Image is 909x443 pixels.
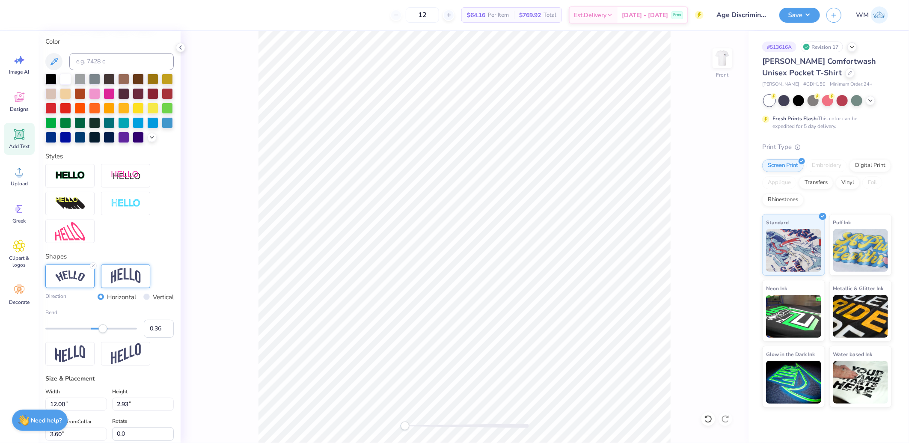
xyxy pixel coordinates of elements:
div: Front [716,71,729,79]
strong: Need help? [31,416,62,425]
div: Applique [762,176,796,189]
img: Free Distort [55,222,85,241]
div: Revision 17 [801,42,843,52]
img: Puff Ink [833,229,888,272]
span: $64.16 [467,11,485,20]
label: Distance from Collar [45,416,92,427]
span: # GDH150 [803,81,826,88]
div: This color can be expedited for 5 day delivery. [772,115,878,130]
input: e.g. 7428 c [69,53,174,70]
label: Rotate [112,416,127,426]
label: Height [112,387,128,397]
div: Rhinestones [762,193,804,206]
a: WM [852,6,892,24]
span: [DATE] - [DATE] [622,11,668,20]
label: Direction [45,292,66,302]
img: Arc [55,271,85,282]
label: Horizontal [107,292,137,302]
span: Glow in the Dark Ink [766,350,815,359]
span: Free [673,12,681,18]
img: Neon Ink [766,295,821,338]
span: Standard [766,218,789,227]
img: Standard [766,229,821,272]
span: Metallic & Glitter Ink [833,284,884,293]
span: Minimum Order: 24 + [830,81,873,88]
input: – – [406,7,439,23]
img: Shadow [111,170,141,181]
label: Shapes [45,252,67,262]
span: Image AI [9,68,30,75]
img: Glow in the Dark Ink [766,361,821,404]
span: Per Item [488,11,509,20]
div: # 513616A [762,42,796,52]
span: Neon Ink [766,284,787,293]
img: Negative Space [111,199,141,208]
img: Metallic & Glitter Ink [833,295,888,338]
div: Embroidery [806,159,847,172]
span: Est. Delivery [574,11,606,20]
label: Width [45,387,60,397]
span: $769.92 [519,11,541,20]
span: WM [856,10,869,20]
span: Puff Ink [833,218,851,227]
div: Accessibility label [98,324,107,333]
img: Front [714,50,731,67]
img: Stroke [55,171,85,181]
label: Color [45,37,174,47]
span: [PERSON_NAME] [762,81,799,88]
strong: Fresh Prints Flash: [772,115,818,122]
span: Clipart & logos [5,255,33,268]
label: Bend [45,309,174,316]
div: Vinyl [836,176,860,189]
img: Flag [55,345,85,362]
div: Screen Print [762,159,804,172]
div: Transfers [799,176,833,189]
span: Decorate [9,299,30,306]
span: Greek [13,217,26,224]
div: Foil [862,176,882,189]
div: Accessibility label [401,422,409,430]
span: Upload [11,180,28,187]
img: Arch [111,268,141,284]
div: Digital Print [850,159,891,172]
button: Save [779,8,820,23]
span: Total [544,11,556,20]
span: [PERSON_NAME] Comfortwash Unisex Pocket T-Shirt [762,56,876,78]
div: Size & Placement [45,374,174,383]
input: Untitled Design [710,6,773,24]
span: Designs [10,106,29,113]
label: Vertical [153,292,174,302]
img: Wilfredo Manabat [871,6,888,24]
img: Water based Ink [833,361,888,404]
span: Add Text [9,143,30,150]
img: Rise [111,343,141,364]
img: 3D Illusion [55,197,85,211]
label: Styles [45,152,63,161]
span: Water based Ink [833,350,873,359]
div: Print Type [762,142,892,152]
